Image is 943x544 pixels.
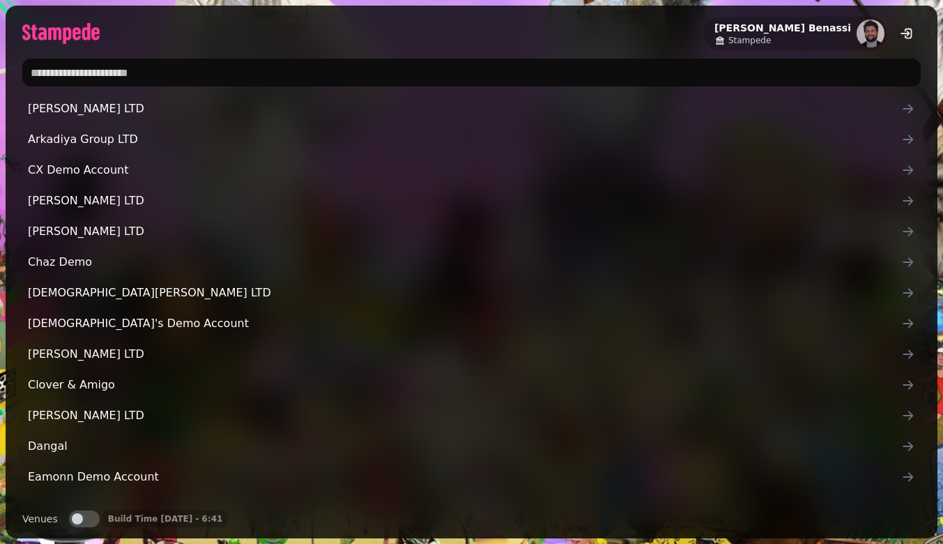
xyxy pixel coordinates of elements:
[28,377,901,393] span: Clover & Amigo
[714,21,851,35] h2: [PERSON_NAME] Benassi
[22,463,921,491] a: Eamonn Demo Account
[28,346,901,363] span: [PERSON_NAME] LTD
[28,131,901,148] span: Arkadiya Group LTD
[108,513,223,524] p: Build Time [DATE] - 6:41
[28,469,901,485] span: Eamonn Demo Account
[28,407,901,424] span: [PERSON_NAME] LTD
[28,162,901,179] span: CX Demo Account
[893,20,921,47] button: logout
[22,402,921,430] a: [PERSON_NAME] LTD
[857,20,884,47] img: aHR0cHM6Ly93d3cuZ3JhdmF0YXIuY29tL2F2YXRhci9mNWJlMmFiYjM4MjBmMGYzOTE3MzVlNWY5MTA5YzdkYz9zPTE1MCZkP...
[28,315,901,332] span: [DEMOGRAPHIC_DATA]'s Demo Account
[22,494,921,522] a: Edinburgh Cocktail Week (old)
[22,218,921,245] a: [PERSON_NAME] LTD
[28,254,901,271] span: Chaz Demo
[714,35,851,46] a: Stampede
[22,432,921,460] a: Dangal
[22,187,921,215] a: [PERSON_NAME] LTD
[22,248,921,276] a: Chaz Demo
[22,371,921,399] a: Clover & Amigo
[22,340,921,368] a: [PERSON_NAME] LTD
[28,285,901,301] span: [DEMOGRAPHIC_DATA][PERSON_NAME] LTD
[728,35,771,46] span: Stampede
[22,23,100,44] img: logo
[22,156,921,184] a: CX Demo Account
[22,511,58,527] label: Venues
[22,95,921,123] a: [PERSON_NAME] LTD
[22,279,921,307] a: [DEMOGRAPHIC_DATA][PERSON_NAME] LTD
[28,438,901,455] span: Dangal
[28,223,901,240] span: [PERSON_NAME] LTD
[22,310,921,338] a: [DEMOGRAPHIC_DATA]'s Demo Account
[28,192,901,209] span: [PERSON_NAME] LTD
[22,126,921,153] a: Arkadiya Group LTD
[28,100,901,117] span: [PERSON_NAME] LTD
